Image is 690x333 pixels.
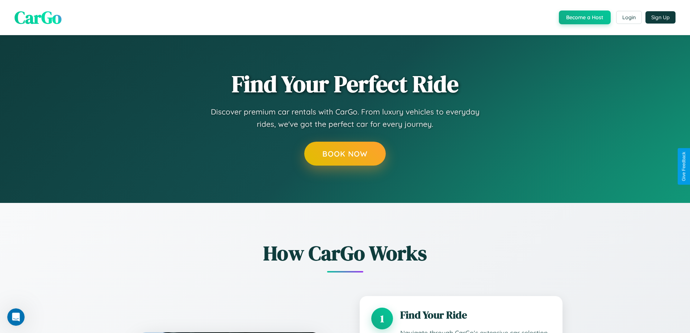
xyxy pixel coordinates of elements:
[128,239,563,267] h2: How CarGo Works
[616,11,642,24] button: Login
[200,106,490,130] p: Discover premium car rentals with CarGo. From luxury vehicles to everyday rides, we've got the pe...
[681,152,686,181] div: Give Feedback
[371,308,393,329] div: 1
[232,71,459,97] h1: Find Your Perfect Ride
[304,142,386,166] button: Book Now
[14,5,62,29] span: CarGo
[645,11,676,24] button: Sign Up
[7,308,25,326] iframe: Intercom live chat
[559,11,611,24] button: Become a Host
[400,308,551,322] h3: Find Your Ride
